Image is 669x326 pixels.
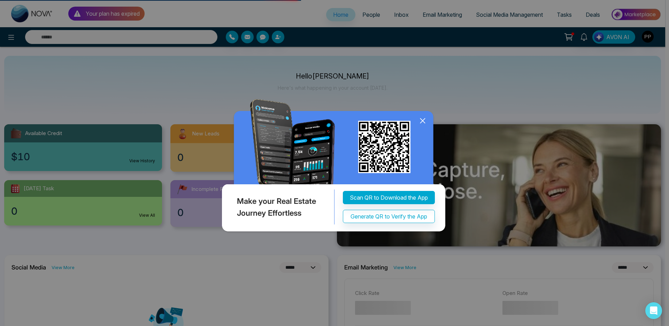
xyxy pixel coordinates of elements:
[220,99,449,235] img: QRModal
[220,190,334,225] div: Make your Real Estate Journey Effortless
[343,210,435,223] button: Generate QR to Verify the App
[343,191,435,205] button: Scan QR to Download the App
[645,302,662,319] div: Open Intercom Messenger
[358,121,410,173] img: qr_for_download_app.png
